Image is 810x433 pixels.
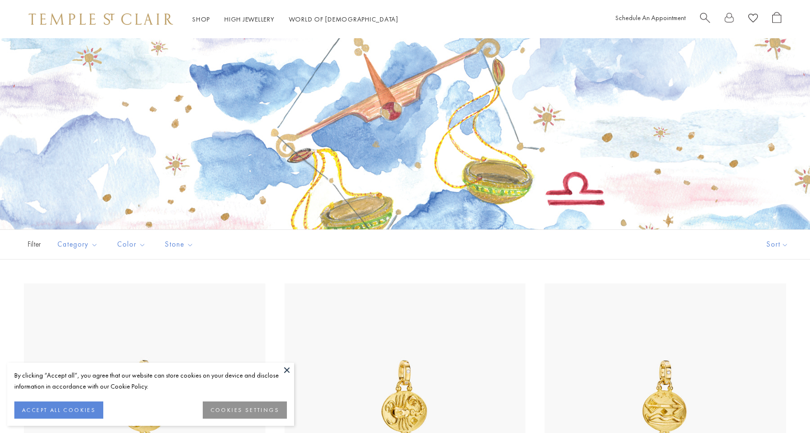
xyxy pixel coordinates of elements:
div: By clicking “Accept all”, you agree that our website can store cookies on your device and disclos... [14,370,287,392]
a: Open Shopping Bag [772,12,781,27]
img: Temple St. Clair [29,13,173,25]
a: Schedule An Appointment [615,13,686,22]
button: COOKIES SETTINGS [203,401,287,419]
a: High JewelleryHigh Jewellery [224,15,274,23]
button: Stone [158,234,201,255]
a: View Wishlist [748,12,758,27]
button: Color [110,234,153,255]
span: Category [53,238,105,250]
a: ShopShop [192,15,210,23]
span: Color [112,238,153,250]
button: Show sort by [745,230,810,259]
button: Category [50,234,105,255]
nav: Main navigation [192,13,398,25]
a: World of [DEMOGRAPHIC_DATA]World of [DEMOGRAPHIC_DATA] [289,15,398,23]
button: ACCEPT ALL COOKIES [14,401,103,419]
span: Stone [160,238,201,250]
a: Search [700,12,710,27]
